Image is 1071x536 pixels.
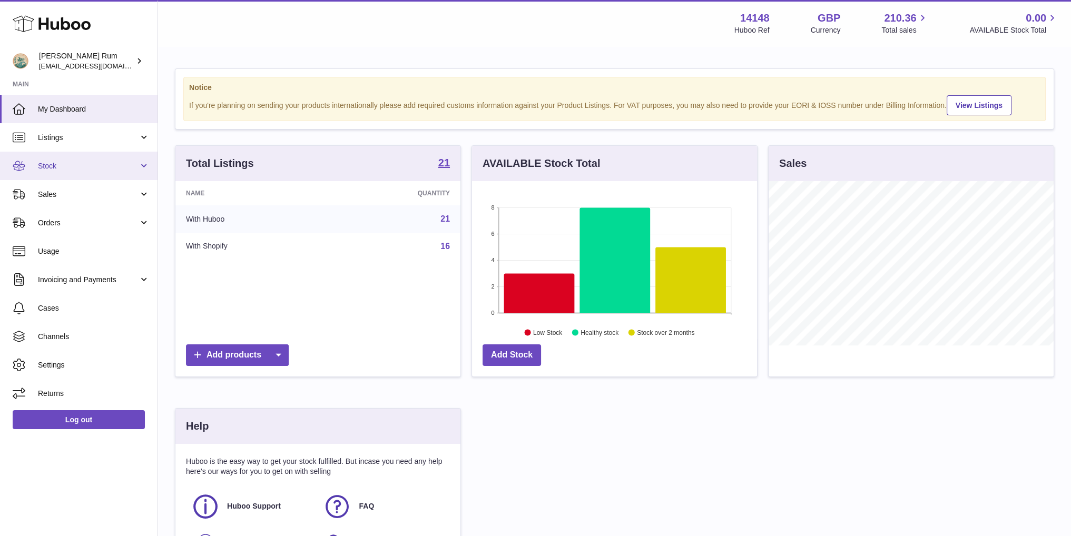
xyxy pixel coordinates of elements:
[438,157,450,168] strong: 21
[38,190,139,200] span: Sales
[947,95,1011,115] a: View Listings
[491,204,494,211] text: 8
[637,329,694,336] text: Stock over 2 months
[440,242,450,251] a: 16
[38,275,139,285] span: Invoicing and Payments
[38,246,150,256] span: Usage
[323,492,444,521] a: FAQ
[38,133,139,143] span: Listings
[38,104,150,114] span: My Dashboard
[491,283,494,290] text: 2
[13,53,28,69] img: mail@bartirum.wales
[186,156,254,171] h3: Total Listings
[38,389,150,399] span: Returns
[533,329,563,336] text: Low Stock
[818,11,840,25] strong: GBP
[740,11,770,25] strong: 14148
[491,310,494,316] text: 0
[969,25,1058,35] span: AVAILABLE Stock Total
[186,419,209,433] h3: Help
[440,214,450,223] a: 21
[189,83,1040,93] strong: Notice
[779,156,807,171] h3: Sales
[13,410,145,429] a: Log out
[227,501,281,511] span: Huboo Support
[734,25,770,35] div: Huboo Ref
[186,344,289,366] a: Add products
[1026,11,1046,25] span: 0.00
[39,62,155,70] span: [EMAIL_ADDRESS][DOMAIN_NAME]
[881,11,928,35] a: 210.36 Total sales
[191,492,312,521] a: Huboo Support
[38,332,150,342] span: Channels
[483,344,541,366] a: Add Stock
[186,456,450,477] p: Huboo is the easy way to get your stock fulfilled. But incase you need any help here's our ways f...
[175,233,329,260] td: With Shopify
[491,257,494,263] text: 4
[39,51,134,71] div: [PERSON_NAME] Rum
[329,181,460,205] th: Quantity
[175,205,329,233] td: With Huboo
[38,218,139,228] span: Orders
[189,94,1040,115] div: If you're planning on sending your products internationally please add required customs informati...
[884,11,916,25] span: 210.36
[38,161,139,171] span: Stock
[438,157,450,170] a: 21
[881,25,928,35] span: Total sales
[811,25,841,35] div: Currency
[38,303,150,313] span: Cases
[483,156,600,171] h3: AVAILABLE Stock Total
[38,360,150,370] span: Settings
[359,501,374,511] span: FAQ
[969,11,1058,35] a: 0.00 AVAILABLE Stock Total
[175,181,329,205] th: Name
[491,231,494,237] text: 6
[581,329,619,336] text: Healthy stock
